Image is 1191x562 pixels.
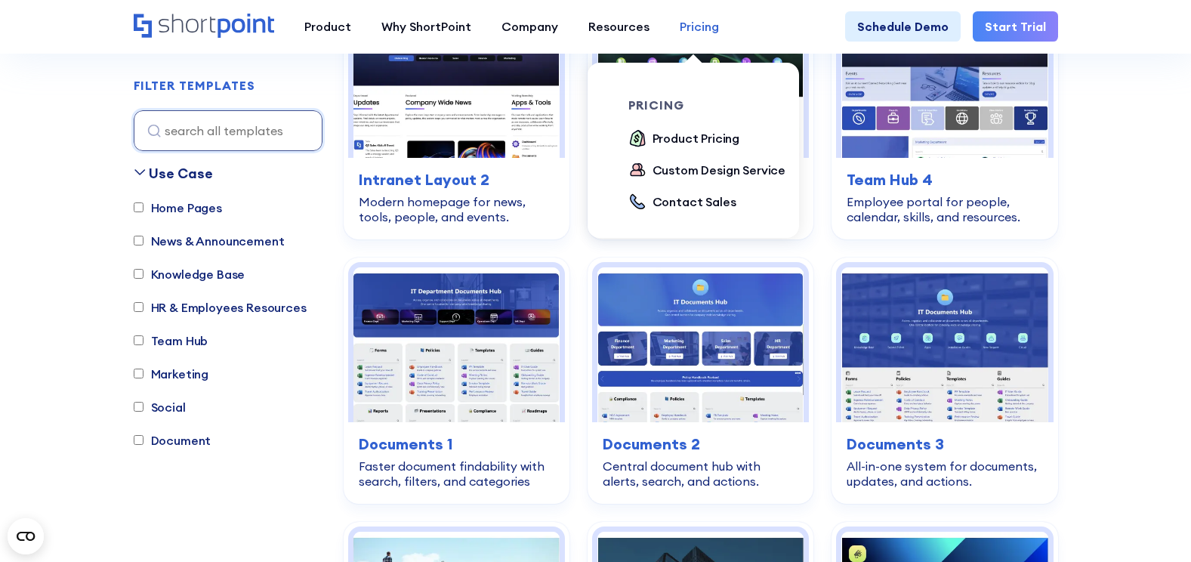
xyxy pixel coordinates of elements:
[149,163,213,184] div: Use Case
[680,17,719,36] div: Pricing
[8,518,44,554] button: Open CMP widget
[134,436,143,446] input: Document
[134,80,255,92] div: FILTER TEMPLATES
[628,193,736,212] a: Contact Sales
[134,203,143,213] input: Home Pages
[134,398,186,416] label: Social
[847,459,1042,489] div: All-in-one system for documents, updates, and actions.
[628,161,786,181] a: Custom Design Service
[653,129,740,147] div: Product Pricing
[653,193,736,211] div: Contact Sales
[832,258,1057,504] a: Documents 3 – Document Management System Template: All-in-one system for documents, updates, and ...
[603,459,798,489] div: Central document hub with alerts, search, and actions.
[628,99,798,111] div: pricing
[359,459,554,489] div: Faster document findability with search, filters, and categories
[359,433,554,455] h3: Documents 1
[653,161,786,179] div: Custom Design Service
[919,387,1191,562] iframe: Chat Widget
[841,3,1048,158] img: Team Hub 4 – SharePoint Employee Portal Template: Employee portal for people, calendar, skills, a...
[588,258,813,504] a: Documents 2 – Document Management Template: Central document hub with alerts, search, and actions...
[134,265,245,283] label: Knowledge Base
[134,298,307,317] label: HR & Employees Resources
[304,17,351,36] div: Product
[344,258,569,504] a: Documents 1 – SharePoint Document Library Template: Faster document findability with search, filt...
[381,17,471,36] div: Why ShortPoint
[366,11,486,42] a: Why ShortPoint
[486,11,573,42] a: Company
[353,3,560,158] img: Intranet Layout 2 – SharePoint Homepage Design: Modern homepage for news, tools, people, and events.
[847,168,1042,191] h3: Team Hub 4
[134,110,322,151] input: search all templates
[353,267,560,422] img: Documents 1 – SharePoint Document Library Template: Faster document findability with search, filt...
[665,11,734,42] a: Pricing
[845,11,961,42] a: Schedule Demo
[134,232,285,250] label: News & Announcement
[134,236,143,246] input: News & Announcement
[501,17,558,36] div: Company
[134,336,143,346] input: Team Hub
[973,11,1058,42] a: Start Trial
[847,194,1042,224] div: Employee portal for people, calendar, skills, and resources.
[134,332,208,350] label: Team Hub
[134,365,209,383] label: Marketing
[841,267,1048,422] img: Documents 3 – Document Management System Template: All-in-one system for documents, updates, and ...
[134,199,222,217] label: Home Pages
[134,369,143,379] input: Marketing
[289,11,366,42] a: Product
[359,168,554,191] h3: Intranet Layout 2
[134,403,143,412] input: Social
[603,433,798,455] h3: Documents 2
[847,433,1042,455] h3: Documents 3
[588,17,649,36] div: Resources
[628,129,740,149] a: Product Pricing
[134,14,274,39] a: Home
[134,303,143,313] input: HR & Employees Resources
[134,431,211,449] label: Document
[134,270,143,279] input: Knowledge Base
[359,194,554,224] div: Modern homepage for news, tools, people, and events.
[597,267,804,422] img: Documents 2 – Document Management Template: Central document hub with alerts, search, and actions.
[573,11,665,42] a: Resources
